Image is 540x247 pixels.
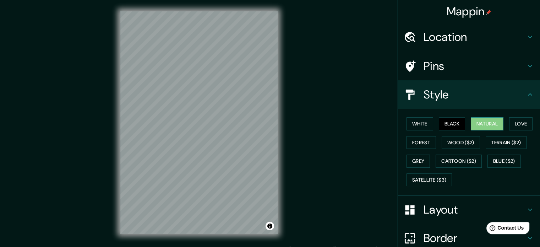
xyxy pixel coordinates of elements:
[424,231,526,245] h4: Border
[436,155,482,168] button: Cartoon ($2)
[407,173,452,187] button: Satellite ($3)
[442,136,480,149] button: Wood ($2)
[407,117,433,130] button: White
[398,80,540,109] div: Style
[424,59,526,73] h4: Pins
[486,136,527,149] button: Terrain ($2)
[407,136,436,149] button: Forest
[407,155,430,168] button: Grey
[424,30,526,44] h4: Location
[509,117,533,130] button: Love
[398,23,540,51] div: Location
[398,52,540,80] div: Pins
[447,4,492,18] h4: Mappin
[424,87,526,102] h4: Style
[439,117,465,130] button: Black
[424,203,526,217] h4: Layout
[398,195,540,224] div: Layout
[120,11,278,234] canvas: Map
[477,219,532,239] iframe: Help widget launcher
[486,10,491,15] img: pin-icon.png
[487,155,521,168] button: Blue ($2)
[471,117,503,130] button: Natural
[266,222,274,230] button: Toggle attribution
